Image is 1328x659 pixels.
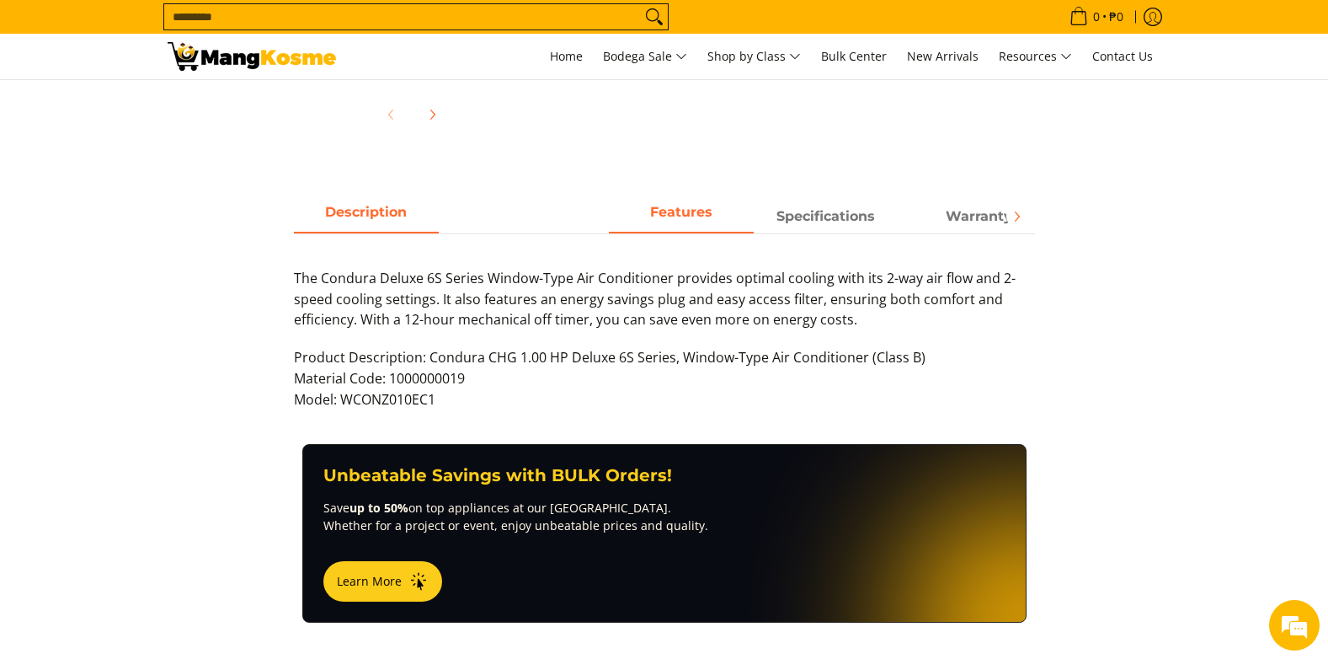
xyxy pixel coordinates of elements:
[699,34,809,79] a: Shop by Class
[1064,8,1128,26] span: •
[550,48,583,64] span: Home
[323,465,1005,486] h3: Unbeatable Savings with BULK Orders!
[776,208,875,224] strong: Specifications
[349,500,408,516] strong: up to 50%
[294,268,1035,368] div: Product Description: Condura CHG 1.00 HP Deluxe 6S Series, Window-Type Air Conditioner (Class B)
[813,34,895,79] a: Bulk Center
[1084,34,1161,79] a: Contact Us
[294,389,1035,410] div: Model: WCONZ010EC1
[294,201,439,233] a: Description
[413,96,451,133] button: Next
[907,48,979,64] span: New Arrivals
[98,212,232,383] span: We're online!
[1091,11,1102,23] span: 0
[641,4,668,29] button: Search
[276,8,317,49] div: Minimize live chat window
[821,48,887,64] span: Bulk Center
[294,368,1035,389] div: Material Code: 1000000019
[294,268,1035,347] p: The Condura Deluxe 6S Series Window-Type Air Conditioner provides optimal cooling with its 2-way ...
[541,34,591,79] a: Home
[323,499,1005,534] p: Save on top appliances at our [GEOGRAPHIC_DATA]. Whether for a project or event, enjoy unbeatable...
[907,201,1052,233] a: Description 4
[707,46,801,67] span: Shop by Class
[8,460,321,519] textarea: Type your message and hit 'Enter'
[946,208,1012,224] span: Warranty
[168,42,336,71] img: Condura Window-Type Aircon: 6S Series 1.00 HP - Class B l Mang Kosme
[353,34,1161,79] nav: Main Menu
[609,201,754,233] a: Description 2
[456,201,600,233] a: Description 1
[603,46,687,67] span: Bodega Sale
[294,233,1035,410] div: Description
[294,201,439,232] span: Description
[999,46,1072,67] span: Resources
[88,94,283,116] div: Chat with us now
[609,201,754,232] span: Features
[754,201,899,233] a: Description 3
[998,198,1035,235] button: Next
[899,34,987,79] a: New Arrivals
[595,34,696,79] a: Bodega Sale
[1107,11,1126,23] span: ₱0
[323,561,442,602] button: Learn More
[990,34,1080,79] a: Resources
[1092,48,1153,64] span: Contact Us
[302,444,1027,623] a: Unbeatable Savings with BULK Orders! Saveup to 50%on top appliances at our [GEOGRAPHIC_DATA]. Whe...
